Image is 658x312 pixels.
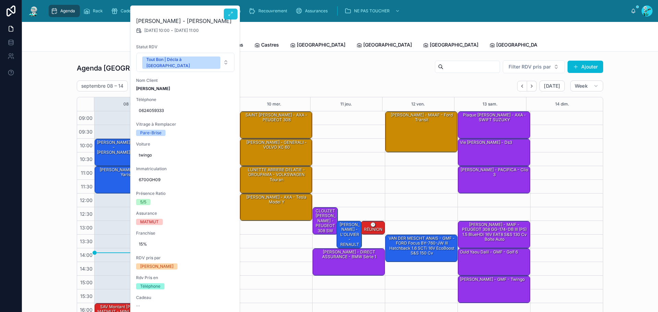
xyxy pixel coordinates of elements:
button: Select Button [503,60,565,73]
span: 14:00 [78,252,94,258]
div: [PERSON_NAME] - AXA - Toyota Yaris 2007 [95,166,167,193]
span: 10:00 [78,142,94,148]
a: Dossiers Non Envoyés [186,5,245,17]
div: [PERSON_NAME] - L'OLIVIER - RENAULT Clio EZ-015-YJ IV 5 Portes Phase 2 1.5 dCi FAP Energy eco2 S&... [338,222,361,287]
div: ould yaou dalil - GMF - golf 6 [459,249,519,255]
div: Plaque [PERSON_NAME] - AXA - SWIFT SUZUKY [458,112,530,138]
a: [GEOGRAPHIC_DATA] [356,39,412,52]
div: [PERSON_NAME] - MAIF - PEUGEOT 308 GG-174-DB III (P5) 1.5 BlueHDi 16V EAT8 S&S 130 cv Boîte auto [458,221,530,248]
span: [DATE] [544,83,560,89]
button: Ajouter [568,61,603,73]
a: Recouvrement [247,5,292,17]
button: Select Button [136,53,234,72]
div: [PERSON_NAME] - GENERALI - VOLVO XC 60 [240,139,312,166]
div: [PERSON_NAME] - PACIFICA - clio 3 [459,167,529,178]
span: 6700GH09 [139,177,232,183]
div: VAN DER MESCHT ANAIS - GMF - FORD Focus BY-760-JW III Hatchback 1.6 SCTi 16V EcoBoost S&S 150 cv [386,235,457,262]
span: Cadeau [136,295,235,300]
a: Cadeaux [109,5,143,17]
span: Assurances [305,8,328,14]
button: 10 mer. [267,97,281,111]
a: Assurances [293,5,332,17]
span: Présence Ratio [136,191,235,196]
a: Agenda [49,5,80,17]
span: Statut RDV [136,44,235,50]
div: scrollable content [45,3,631,18]
span: 15:00 [78,279,94,285]
button: Next [527,81,537,91]
div: Téléphone [140,283,160,289]
div: Vie [PERSON_NAME] - Ds3 [459,139,513,146]
button: 11 jeu. [340,97,352,111]
span: [DATE] 11:00 [174,28,199,33]
span: 13:30 [78,238,94,244]
span: [GEOGRAPHIC_DATA] [297,41,345,48]
div: Plaque [PERSON_NAME] - AXA - SWIFT SUZUKY [459,112,529,123]
div: LUNETTE ARRIERE DELATIE - GROUPAMA - VOLKSWAGEN Touran [241,167,312,183]
a: Rack [81,5,108,17]
img: App logo [27,5,40,16]
div: 🕒 RÉUNION - - [362,222,384,238]
span: Cadeaux [121,8,138,14]
div: [PERSON_NAME] - MAAF - Ford transit [386,112,457,152]
div: [PERSON_NAME] - DIRECT ASSURANCE - BMW série 1 [313,249,385,275]
div: VAN DER MESCHT ANAIS - GMF - FORD Focus BY-760-JW III Hatchback 1.6 SCTi 16V EcoBoost S&S 150 cv [387,235,457,257]
div: [PERSON_NAME] - [PERSON_NAME] [95,139,132,166]
span: 15:30 [78,293,94,299]
button: 08 lun. [123,97,137,111]
span: Rack [93,8,103,14]
span: Téléphone [136,97,235,102]
div: [PERSON_NAME] - L'OLIVIER - RENAULT Clio EZ-015-YJ IV 5 Portes Phase 2 1.5 dCi FAP Energy eco2 S&... [337,221,362,248]
div: [PERSON_NAME] - PACIFICA - clio 3 [458,166,530,193]
span: Vitrage à Remplacer [136,122,235,127]
div: 🕒 RÉUNION - - [361,221,385,234]
div: Tout Bon | Décla à [GEOGRAPHIC_DATA] [146,57,216,69]
span: twingo [139,152,232,158]
span: Voiture [136,141,235,147]
span: Assurance [136,211,235,216]
div: [PERSON_NAME] - MAIF - PEUGEOT 308 GG-174-DB III (P5) 1.5 BlueHDi 16V EAT8 S&S 130 cv Boîte auto [459,222,529,243]
h2: [PERSON_NAME] - [PERSON_NAME] [136,17,235,25]
span: [DATE] 10:00 [144,28,170,33]
span: [GEOGRAPHIC_DATA] [430,41,478,48]
span: 10:30 [78,156,94,162]
span: RDV pris par [136,255,235,261]
a: [GEOGRAPHIC_DATA] [489,39,545,52]
span: 11:00 [79,170,94,176]
span: Franchise [136,230,235,236]
a: Parrainages [144,5,184,17]
span: 12:00 [78,197,94,203]
span: Rdv Pris en [136,275,235,280]
span: Recouvrement [258,8,287,14]
div: Pare-Brise [140,130,161,136]
div: SAINT [PERSON_NAME] - AXA - PEUGEOT 308 [241,112,312,123]
div: [PERSON_NAME] [140,263,173,270]
div: [PERSON_NAME] - [PERSON_NAME] [96,139,132,155]
a: Castres [254,39,279,52]
span: Week [575,83,588,89]
div: [PERSON_NAME] - AXA - Toyota Yaris 2007 [96,167,166,178]
span: Nom Client [136,78,235,83]
div: [PERSON_NAME] - GMF - twingo [458,276,530,303]
span: 0624059333 [139,108,232,113]
button: 13 sam. [483,97,498,111]
div: [PERSON_NAME] - AXA - Tesla model y [241,194,312,205]
span: 09:00 [77,115,94,121]
button: 14 dim. [555,97,569,111]
span: 15% [139,241,232,247]
button: Week [570,80,603,91]
span: Filter RDV pris par [509,63,551,70]
a: [GEOGRAPHIC_DATA] [423,39,478,52]
div: [PERSON_NAME] - AXA - Tesla model y [240,194,312,221]
div: MATMUT [140,219,159,225]
div: [PERSON_NAME] - DIRECT ASSURANCE - BMW série 1 [314,249,384,260]
button: [DATE] [539,80,564,91]
span: 11:30 [79,184,94,189]
span: NE PAS TOUCHER [354,8,390,14]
